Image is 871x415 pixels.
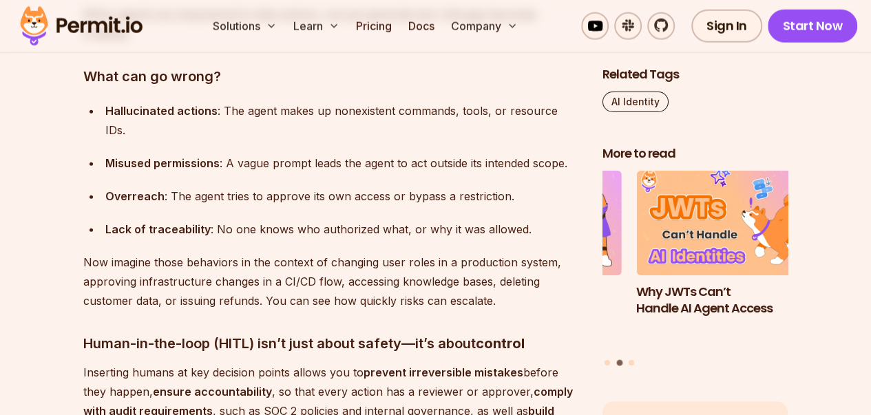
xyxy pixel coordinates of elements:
[602,145,788,162] h2: More to read
[403,12,440,40] a: Docs
[105,104,218,118] strong: Hallucinated actions
[105,153,580,173] div: : A vague prompt leads the agent to act outside its intended scope.
[105,220,580,239] div: : No one knows who authorized what, or why it was allowed.
[153,385,272,398] strong: ensure accountability
[636,283,822,317] h3: Why JWTs Can’t Handle AI Agent Access
[691,10,762,43] a: Sign In
[476,335,525,352] strong: control
[636,171,822,352] li: 2 of 3
[14,3,149,50] img: Permit logo
[602,66,788,83] h2: Related Tags
[768,10,858,43] a: Start Now
[105,222,211,236] strong: Lack of traceability
[105,189,165,203] strong: Overreach
[364,365,523,379] strong: prevent irreversible mistakes
[602,171,788,368] div: Posts
[629,360,634,365] button: Go to slide 3
[636,171,822,275] img: Why JWTs Can’t Handle AI Agent Access
[105,187,580,206] div: : The agent tries to approve its own access or bypass a restriction.
[602,92,669,112] a: AI Identity
[636,171,822,352] a: Why JWTs Can’t Handle AI Agent AccessWhy JWTs Can’t Handle AI Agent Access
[288,12,345,40] button: Learn
[83,65,580,87] h3: What can go wrong?
[83,332,580,354] h3: Human-in-the-loop (HITL) isn’t just about safety—it’s about
[207,12,282,40] button: Solutions
[445,12,523,40] button: Company
[436,171,622,352] li: 1 of 3
[105,101,580,140] div: : The agent makes up nonexistent commands, tools, or resource IDs.
[616,360,622,366] button: Go to slide 2
[83,253,580,310] p: Now imagine those behaviors in the context of changing user roles in a production system, approvi...
[605,360,610,365] button: Go to slide 1
[105,156,220,170] strong: Misused permissions
[436,283,622,334] h3: The Ultimate Guide to MCP Auth: Identity, Consent, and Agent Security
[350,12,397,40] a: Pricing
